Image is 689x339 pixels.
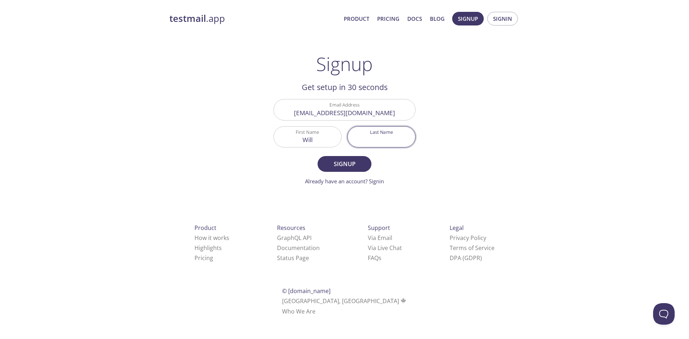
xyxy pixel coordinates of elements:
[277,234,311,242] a: GraphQL API
[450,244,495,252] a: Terms of Service
[194,224,216,232] span: Product
[430,14,445,23] a: Blog
[344,14,369,23] a: Product
[379,254,381,262] span: s
[458,14,478,23] span: Signup
[487,12,518,25] button: Signin
[277,254,309,262] a: Status Page
[407,14,422,23] a: Docs
[273,81,416,93] h2: Get setup in 30 seconds
[169,13,338,25] a: testmail.app
[368,234,392,242] a: Via Email
[282,307,315,315] a: Who We Are
[368,254,381,262] a: FAQ
[450,254,482,262] a: DPA (GDPR)
[316,53,373,75] h1: Signup
[194,244,222,252] a: Highlights
[325,159,364,169] span: Signup
[169,12,206,25] strong: testmail
[282,297,407,305] span: [GEOGRAPHIC_DATA], [GEOGRAPHIC_DATA]
[277,224,305,232] span: Resources
[368,224,390,232] span: Support
[318,156,371,172] button: Signup
[653,303,675,325] iframe: Help Scout Beacon - Open
[282,287,331,295] span: © [DOMAIN_NAME]
[450,234,486,242] a: Privacy Policy
[493,14,512,23] span: Signin
[194,234,229,242] a: How it works
[452,12,484,25] button: Signup
[305,178,384,185] a: Already have an account? Signin
[194,254,213,262] a: Pricing
[277,244,320,252] a: Documentation
[368,244,402,252] a: Via Live Chat
[377,14,399,23] a: Pricing
[450,224,464,232] span: Legal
